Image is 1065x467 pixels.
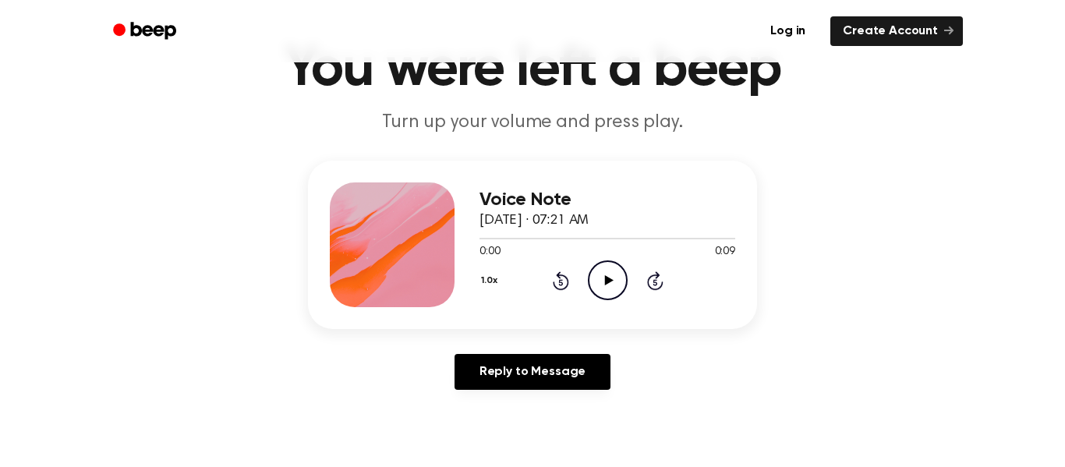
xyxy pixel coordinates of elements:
[830,16,963,46] a: Create Account
[715,244,735,260] span: 0:09
[479,214,589,228] span: [DATE] · 07:21 AM
[479,189,735,211] h3: Voice Note
[233,110,832,136] p: Turn up your volume and press play.
[755,13,821,49] a: Log in
[479,267,503,294] button: 1.0x
[102,16,190,47] a: Beep
[479,244,500,260] span: 0:00
[455,354,610,390] a: Reply to Message
[133,41,932,97] h1: You were left a beep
